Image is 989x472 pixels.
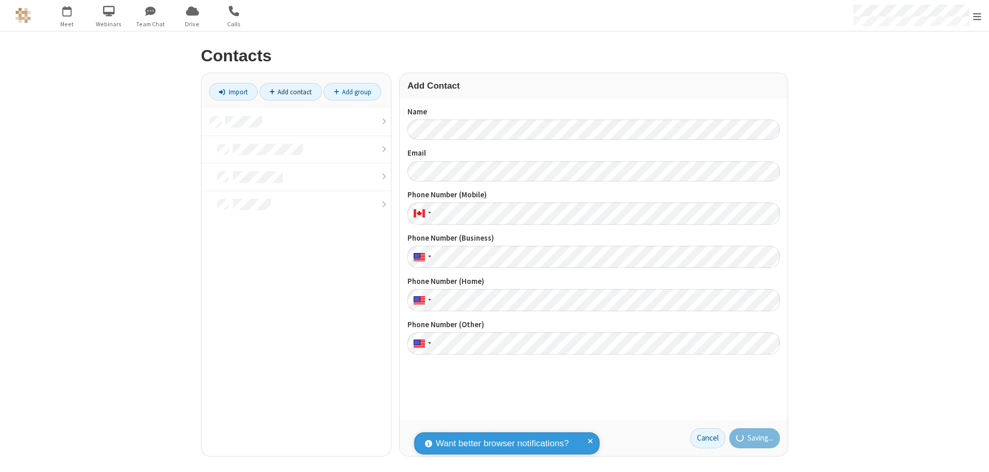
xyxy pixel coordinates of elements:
[407,189,780,201] label: Phone Number (Mobile)
[407,232,780,244] label: Phone Number (Business)
[407,319,780,331] label: Phone Number (Other)
[436,437,569,450] span: Want better browser notifications?
[260,83,322,100] a: Add contact
[90,20,128,29] span: Webinars
[48,20,87,29] span: Meet
[15,8,31,23] img: QA Selenium DO NOT DELETE OR CHANGE
[407,246,434,268] div: United States: + 1
[323,83,381,100] a: Add group
[215,20,253,29] span: Calls
[690,428,725,449] a: Cancel
[407,81,780,91] h3: Add Contact
[209,83,258,100] a: Import
[131,20,170,29] span: Team Chat
[407,147,780,159] label: Email
[407,276,780,288] label: Phone Number (Home)
[407,289,434,311] div: United States: + 1
[407,106,780,118] label: Name
[747,432,773,444] span: Saving...
[729,428,780,449] button: Saving...
[173,20,212,29] span: Drive
[407,332,434,355] div: United States: + 1
[407,203,434,225] div: Canada: + 1
[201,47,788,65] h2: Contacts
